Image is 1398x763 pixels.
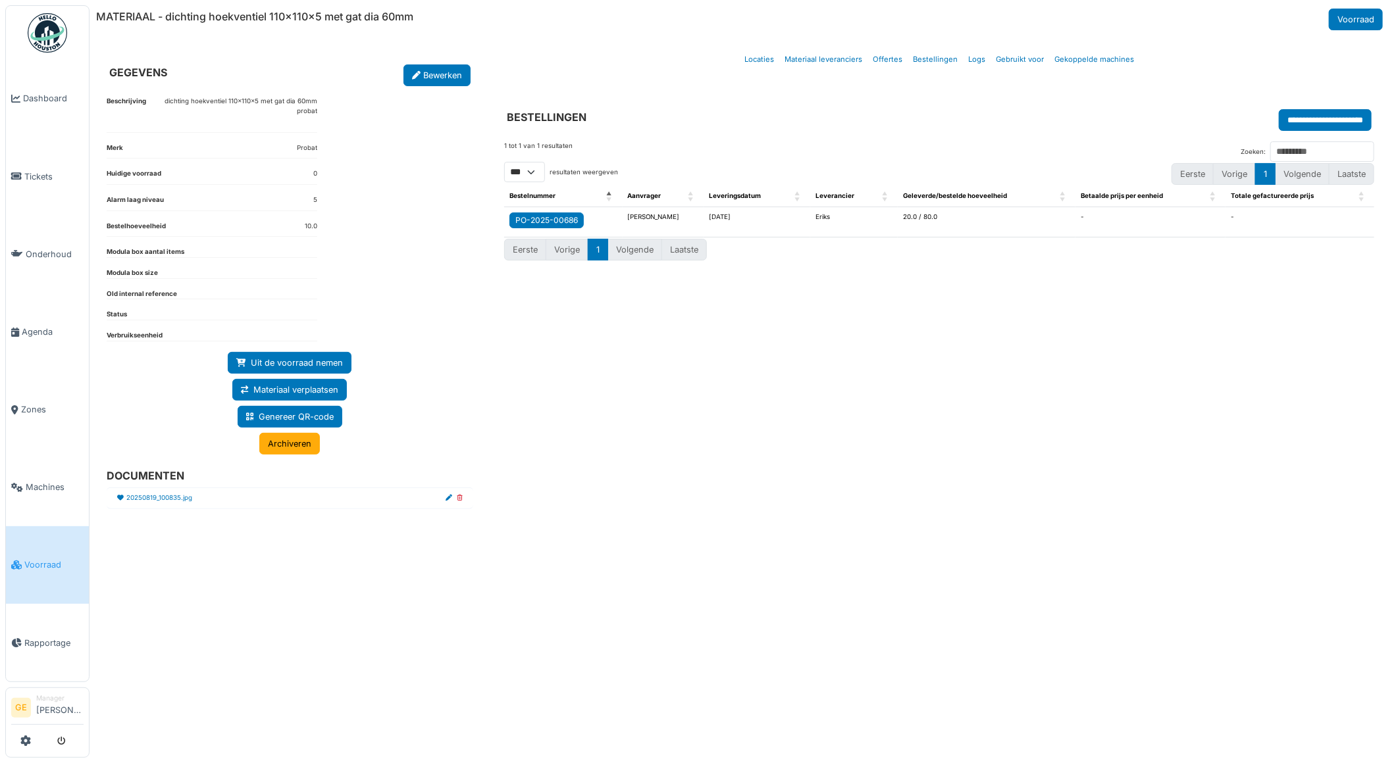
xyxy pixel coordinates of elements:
span: Machines [26,481,84,493]
h6: MATERIAAL - dichting hoekventiel 110x110x5 met gat dia 60mm [96,11,413,23]
a: Uit de voorraad nemen [228,352,351,374]
a: Voorraad [1329,9,1383,30]
a: Gekoppelde machines [1049,44,1139,75]
dt: Verbruikseenheid [107,331,163,341]
dd: 0 [313,169,317,179]
a: Bestellingen [908,44,963,75]
a: Rapportage [6,604,89,681]
span: Geleverde/bestelde hoeveelheid [903,192,1007,199]
span: Dashboard [23,92,84,105]
a: Voorraad [6,526,89,604]
span: Bestelnummer: Activate to invert sorting [607,186,615,207]
a: Locaties [739,44,779,75]
span: Zones [21,403,84,416]
a: Tickets [6,137,89,215]
span: Leverancier: Activate to sort [882,186,890,207]
td: - [1226,207,1374,237]
span: Agenda [22,326,84,338]
div: 20.0 / 80.0 [903,212,1070,222]
li: [PERSON_NAME] [36,693,84,722]
a: Gebruikt voor [991,44,1049,75]
li: GE [11,698,31,718]
a: GE Manager[PERSON_NAME] [11,693,84,725]
label: resultaten weergeven [550,168,618,178]
button: 1 [588,239,608,260]
a: Logs [963,44,991,75]
a: Dashboard [6,60,89,137]
h6: BESTELLINGEN [507,111,586,124]
a: Offertes [867,44,908,75]
label: Zoeken: [1241,147,1266,157]
dt: Status [107,310,127,320]
dt: Huidige voorraad [107,169,161,184]
td: - [1075,207,1226,237]
span: Voorraad [24,558,84,571]
a: Materiaal leveranciers [779,44,867,75]
td: [PERSON_NAME] [623,207,704,237]
dt: Old internal reference [107,289,177,299]
span: Aanvrager: Activate to sort [688,186,696,207]
div: PO-2025-00686 [515,214,578,226]
h6: GEGEVENS [109,66,167,79]
a: Genereer QR-code [238,406,342,428]
span: Betaalde prijs per eenheid: Activate to sort [1210,186,1218,207]
span: Leveringsdatum: Activate to sort [794,186,802,207]
dt: Beschrijving [107,97,146,132]
nav: pagination [1172,163,1374,185]
dt: Modula box size [107,268,158,278]
span: Onderhoud [26,248,84,260]
span: Aanvrager [628,192,661,199]
a: Machines [6,449,89,526]
span: Totale gefactureerde prijs: Activate to sort [1359,186,1366,207]
td: Eriks [810,207,898,237]
button: 1 [1255,163,1276,185]
a: 20250819_100835.jpg [126,493,192,503]
span: Betaalde prijs per eenheid [1081,192,1163,199]
dd: Probat [297,143,317,153]
dt: Merk [107,143,123,159]
dt: Modula box aantal items [107,247,184,257]
a: Bewerken [403,64,471,86]
span: Tickets [24,170,84,183]
a: Materiaal verplaatsen [232,379,347,401]
dt: Bestelhoeveelheid [107,222,166,237]
div: Manager [36,693,84,703]
span: Bestelnummer [509,192,556,199]
span: Totale gefactureerde prijs [1231,192,1314,199]
span: Leveringsdatum [709,192,761,199]
span: Geleverde/bestelde hoeveelheid: Activate to sort [1060,186,1068,207]
a: Agenda [6,293,89,370]
dt: Alarm laag niveau [107,195,164,210]
span: Rapportage [24,637,84,649]
img: Badge_color-CXgf-gQk.svg [28,13,67,53]
a: Onderhoud [6,215,89,293]
a: PO-2025-00686 [509,212,584,228]
p: dichting hoekventiel 110x110x5 met gat dia 60mm probat [165,97,317,116]
h6: DOCUMENTEN [107,470,463,482]
dd: 10.0 [305,222,317,232]
a: Zones [6,371,89,449]
nav: pagination [504,239,1374,260]
div: 1 tot 1 van 1 resultaten [504,141,573,162]
div: [DATE] [709,212,805,222]
a: Archiveren [259,433,320,455]
span: Leverancier [815,192,854,199]
dd: 5 [313,195,317,205]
